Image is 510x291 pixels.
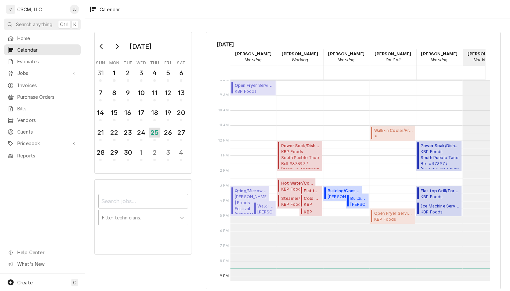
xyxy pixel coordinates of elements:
em: Working [338,57,355,62]
div: 8 [109,88,119,98]
div: [Service] Ice Machine Service KBP Foods South Pueblo Taco Bell #37397 / 1717 S. Pueblo Blvd, Pueb... [299,201,322,216]
div: 3 [136,68,146,78]
div: 23 [123,128,133,138]
span: Building/Construction Service ( Uninvoiced ) [350,196,367,202]
a: Bills [4,103,81,114]
div: C [6,5,15,14]
span: KBP Foods [GEOGRAPHIC_DATA] # 37406 / [STREET_ADDRESS][US_STATE][US_STATE] [304,202,320,207]
a: Purchase Orders [4,91,81,102]
span: Q-ing/Microwave Service ( Parts Needed/Research ) [235,188,267,194]
div: CSCM, LLC [17,6,42,13]
div: 28 [95,147,106,157]
span: 8 AM [218,78,231,83]
span: *[PERSON_NAME]'s Pizza [PERSON_NAME]'s Pizza [GEOGRAPHIC_DATA] / [STREET_ADDRESS] [374,134,413,139]
span: 9 PM [218,273,231,279]
div: 17 [136,108,146,118]
div: Power Soak/Dish Sink Service(Past Due)KBP FoodsSouth Pueblo Taco Bell #37397 / [STREET_ADDRESS][U... [416,141,462,171]
div: [Service] Building/Construction Service Christofferson Commercial Builders Inc. Elizabeth Taco Be... [323,186,362,201]
div: 30 [123,147,133,157]
div: 21 [95,128,106,138]
a: Calendar [4,44,81,55]
span: Power Soak/Dish Sink Service ( Past Due ) [281,143,320,149]
span: K [73,21,76,28]
strong: [PERSON_NAME] [328,51,365,56]
div: [Service] Flat top Grill/Tortilla/ Panini KBP Foods South Pueblo Taco Bell #37397 / 1717 S. Puebl... [416,186,462,201]
span: Flat top Grill/Tortilla/ Panini ( Parts Needed/Research ) [304,188,320,194]
div: [Service] Cold Well/Refrigerated Prep table/Cold Line KBP Foods Academy Park Loop Taco Bell # 374... [299,194,322,209]
span: 10 AM [217,108,231,113]
div: Calendar Filters [94,179,192,254]
span: Calendar [17,46,77,53]
span: C [73,279,76,286]
div: 26 [163,128,173,138]
span: [DATE] [217,40,490,49]
span: Search anything [16,21,52,28]
span: Flat top Grill/Tortilla/ Panini ( Parts Needed/Research ) [421,188,460,194]
em: Working [245,57,262,62]
span: Clients [17,128,77,135]
div: [Service] Flat top Grill/Tortilla/ Panini KBP Foods South Pueblo Taco Bell #37397 / 1717 S. Puebl... [299,186,322,201]
span: Estimates [17,58,77,65]
span: 5 PM [218,213,231,218]
div: [Service] Walk-in Cooler/Freezer Service Call *Joe's Pizza Joe's Pizza Jerseyville / 1600 S State... [370,126,415,141]
div: Building/Construction Service(Uninvoiced)[PERSON_NAME] Commercial Builders Inc.[PERSON_NAME] Taco... [323,186,362,201]
a: Go to What's New [4,259,81,269]
div: Open Fryer Service(Active)KBP Foods[PERSON_NAME] KFC #5252 / [STREET_ADDRESS][PERSON_NAME][US_STATE] [230,81,276,96]
strong: [PERSON_NAME] [375,51,411,56]
strong: [PERSON_NAME] [421,51,458,56]
div: 24 [136,128,146,138]
span: Ctrl [60,21,69,28]
div: [Service] Power Soak/Dish Sink Service KBP Foods South Pueblo Taco Bell #37397 / 1717 S. Pueblo B... [416,141,462,171]
span: 3 PM [218,183,231,188]
span: Home [17,35,77,42]
em: Not Working [473,57,499,62]
span: Cold Well/Refrigerated Prep table/Cold Line ( Past Due ) [304,196,320,202]
strong: [PERSON_NAME] [467,51,504,56]
div: Walk-in Cooler/Freezer Service Call(Parts Needed/Research)*[PERSON_NAME]'s Pizza[PERSON_NAME]'s P... [370,126,415,141]
th: Monday [107,58,121,66]
th: Wednesday [134,58,148,66]
div: Open Fryer Service(Parts Needed/Research)KBP Foods[PERSON_NAME] KFC # [STREET_ADDRESS][PERSON_NAM... [370,208,415,224]
span: [PERSON_NAME] Commercial Builders Inc. [PERSON_NAME] Taco [PERSON_NAME] # 37405 / [STREET_ADDRESS... [328,194,360,199]
a: Clients [4,126,81,137]
span: Jobs [17,70,67,77]
span: Ice Machine Service ( Past Due ) [421,203,460,209]
div: [Service] Open Fryer Service KBP Foods Worley KFC #5252 / 2004 W. Worley St, Columbia, Missouri 6... [230,81,276,96]
em: Working [292,57,308,62]
div: 31 [95,68,106,78]
div: Building/Construction Service(Uninvoiced)[PERSON_NAME] Commercial Builders Inc.[GEOGRAPHIC_DATA] ... [346,194,369,209]
div: Jonnie Pakovich - On Call [370,49,416,65]
div: 4 [149,68,160,78]
div: [DATE] [127,41,154,52]
div: 7 [95,88,106,98]
div: 1 [109,68,119,78]
span: Walk-in Cooler/Freezer Service Call ( Parts Needed/Research ) [374,128,413,134]
button: Go to next month [110,41,124,52]
div: 6 [176,68,186,78]
span: What's New [17,261,77,267]
div: 29 [109,147,119,157]
span: KBP Foods [PERSON_NAME] KFC # [STREET_ADDRESS][PERSON_NAME][US_STATE] [374,216,413,222]
div: [Service] Ice Machine Service KBP Foods South Pueblo Taco Bell #37397 / 1717 S. Pueblo Blvd, Pueb... [416,201,462,216]
th: Thursday [148,58,161,66]
div: Chris Lynch - Working [230,49,277,65]
div: 15 [109,108,119,118]
a: Estimates [4,56,81,67]
span: Steamer/Salamander/Cheesemelter Service ( Uninvoiced ) [281,196,313,202]
span: Hot Water/Coffee/Tea Dispenser ( Past Due ) [281,180,313,186]
span: Bills [17,105,77,112]
a: Vendors [4,115,81,126]
button: Go to previous month [95,41,108,52]
span: KBP Foods South Pueblo Taco Bell #37397 / [STREET_ADDRESS][US_STATE] [281,202,313,207]
span: KBP Foods South Pueblo Taco Bell #37397 / [STREET_ADDRESS][US_STATE] [421,149,460,169]
th: Friday [161,58,175,66]
a: Go to Jobs [4,68,81,79]
span: 8 PM [218,259,231,264]
div: Sam Smith - Not Working [463,49,509,65]
div: [Service] Walk-in Cooler/Freezer Service Call Estel Foods Festival McDonald's #12343 / 10873 W Fl... [253,201,276,216]
em: Working [431,57,448,62]
span: Create [17,280,33,285]
strong: [PERSON_NAME] [282,51,318,56]
span: KBP Foods [PERSON_NAME] KFC #5252 / [STREET_ADDRESS][PERSON_NAME][US_STATE] [235,88,274,94]
div: Calendar Day Picker [94,32,192,174]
